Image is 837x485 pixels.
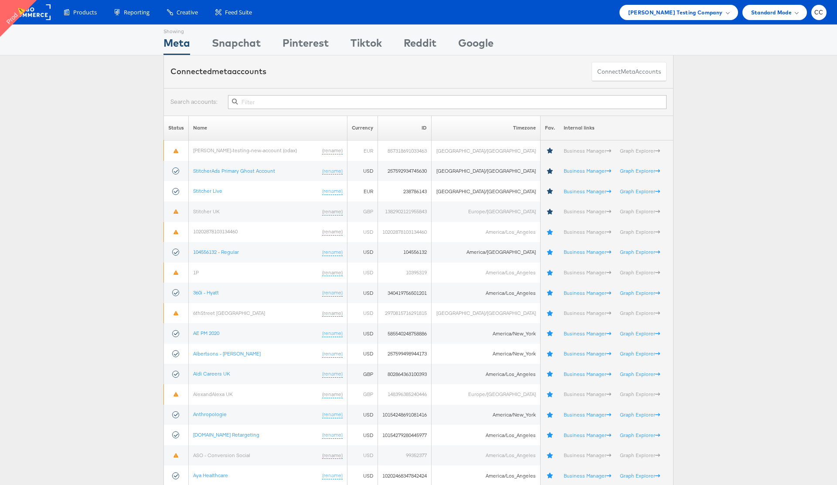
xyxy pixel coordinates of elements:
a: ASO - Conversion Social [193,452,250,458]
td: 99352377 [378,445,432,466]
a: (rename) [322,188,343,195]
a: Business Manager [564,452,611,458]
td: America/Los_Angeles [432,263,540,283]
a: [DOMAIN_NAME] Retargeting [193,431,259,438]
a: Business Manager [564,371,611,377]
td: [GEOGRAPHIC_DATA]/[GEOGRAPHIC_DATA] [432,303,540,324]
a: 10202878103134460 [193,228,238,235]
a: Stitcher UK [193,208,220,215]
div: Pinterest [282,35,329,55]
a: Business Manager [564,310,611,316]
td: 10154279280445977 [378,425,432,445]
a: (rename) [322,370,343,378]
td: America/New_York [432,323,540,344]
td: GBP [347,202,378,222]
a: Albertsons - [PERSON_NAME] [193,350,261,357]
td: 148396385240446 [378,384,432,405]
div: Snapchat [212,35,261,55]
td: 238786143 [378,181,432,202]
a: Graph Explorer [620,371,660,377]
td: America/Los_Angeles [432,283,540,303]
span: [PERSON_NAME] Testing Company [628,8,723,17]
a: (rename) [322,411,343,418]
span: CC [814,10,823,15]
a: Business Manager [564,229,611,235]
a: (rename) [322,208,343,215]
a: Graph Explorer [620,472,660,479]
a: Graph Explorer [620,391,660,397]
div: Meta [163,35,190,55]
a: Graph Explorer [620,310,660,316]
a: Graph Explorer [620,290,660,296]
td: 10154248691081416 [378,405,432,425]
td: America/Los_Angeles [432,222,540,242]
td: Europe/[GEOGRAPHIC_DATA] [432,202,540,222]
td: [GEOGRAPHIC_DATA]/[GEOGRAPHIC_DATA] [432,161,540,181]
td: Europe/[GEOGRAPHIC_DATA] [432,384,540,405]
div: Reddit [404,35,436,55]
td: USD [347,242,378,263]
a: (rename) [322,472,343,479]
td: 585540248758886 [378,323,432,344]
td: 10202878103134460 [378,222,432,242]
td: USD [347,425,378,445]
span: meta [621,68,635,76]
a: (rename) [322,147,343,154]
td: 1382902121955843 [378,202,432,222]
span: meta [212,66,232,76]
a: Business Manager [564,350,611,357]
span: Products [73,8,97,17]
span: Reporting [124,8,150,17]
td: EUR [347,181,378,202]
td: 802864363100393 [378,364,432,384]
a: AE PM 2020 [193,330,219,336]
a: 1P [193,269,199,276]
span: Creative [177,8,198,17]
a: Business Manager [564,269,611,276]
td: America/Los_Angeles [432,364,540,384]
a: StitcherAds Primary Ghost Account [193,167,275,174]
a: 6thStreet [GEOGRAPHIC_DATA] [193,310,265,316]
td: USD [347,445,378,466]
td: USD [347,344,378,364]
a: Graph Explorer [620,208,660,215]
td: 104556132 [378,242,432,263]
a: Business Manager [564,188,611,195]
a: 360i - Hyatt [193,289,219,296]
a: (rename) [322,249,343,256]
td: 340419756501201 [378,283,432,303]
a: Graph Explorer [620,249,660,255]
a: Business Manager [564,290,611,296]
a: (rename) [322,330,343,337]
td: USD [347,263,378,283]
td: America/[GEOGRAPHIC_DATA] [432,242,540,263]
td: USD [347,161,378,181]
th: Name [189,116,347,140]
a: Graph Explorer [620,432,660,438]
span: Standard Mode [751,8,792,17]
a: Graph Explorer [620,350,660,357]
td: EUR [347,140,378,161]
a: Graph Explorer [620,411,660,418]
td: 2970815716291815 [378,303,432,324]
td: America/Los_Angeles [432,445,540,466]
td: 857318691033463 [378,140,432,161]
a: (rename) [322,431,343,439]
a: [PERSON_NAME]-testing-new-account (odax) [193,147,297,154]
th: Timezone [432,116,540,140]
div: Showing [163,25,190,35]
a: (rename) [322,310,343,317]
a: Stitcher Live [193,188,222,194]
a: Anthropologie [193,411,227,417]
a: (rename) [322,269,343,277]
a: Business Manager [564,432,611,438]
td: GBP [347,384,378,405]
a: Business Manager [564,391,611,397]
a: Graph Explorer [620,167,660,174]
a: Business Manager [564,472,611,479]
th: Status [164,116,189,140]
td: 10395319 [378,263,432,283]
a: Graph Explorer [620,269,660,276]
td: GBP [347,364,378,384]
a: AlexandAlexa UK [193,391,233,397]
